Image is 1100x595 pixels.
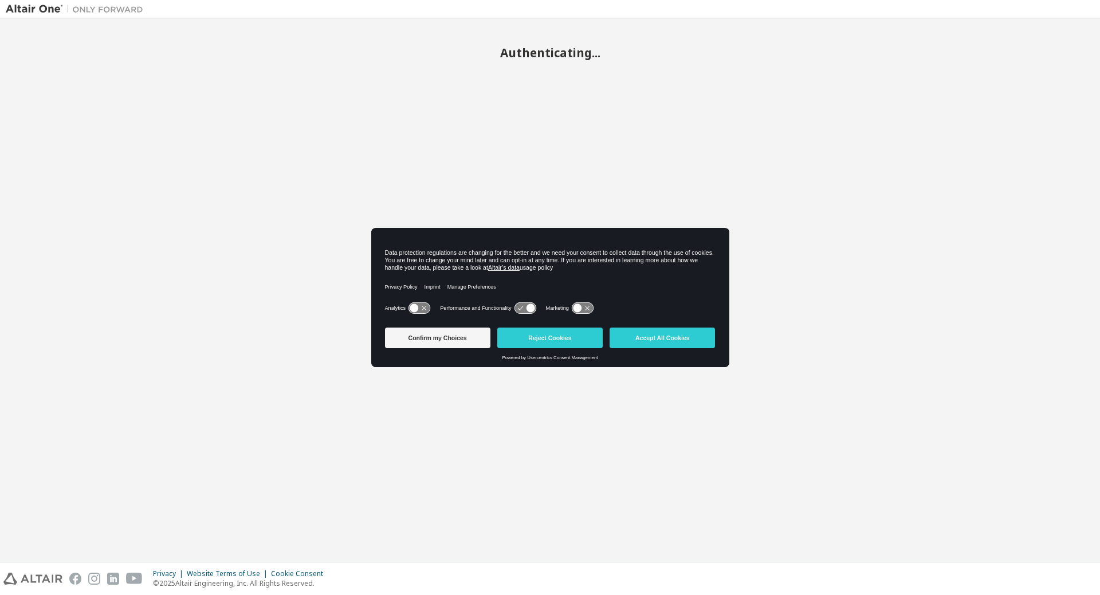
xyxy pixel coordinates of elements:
[88,573,100,585] img: instagram.svg
[126,573,143,585] img: youtube.svg
[6,3,149,15] img: Altair One
[153,578,330,588] p: © 2025 Altair Engineering, Inc. All Rights Reserved.
[6,45,1094,60] h2: Authenticating...
[3,573,62,585] img: altair_logo.svg
[69,573,81,585] img: facebook.svg
[271,569,330,578] div: Cookie Consent
[187,569,271,578] div: Website Terms of Use
[153,569,187,578] div: Privacy
[107,573,119,585] img: linkedin.svg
